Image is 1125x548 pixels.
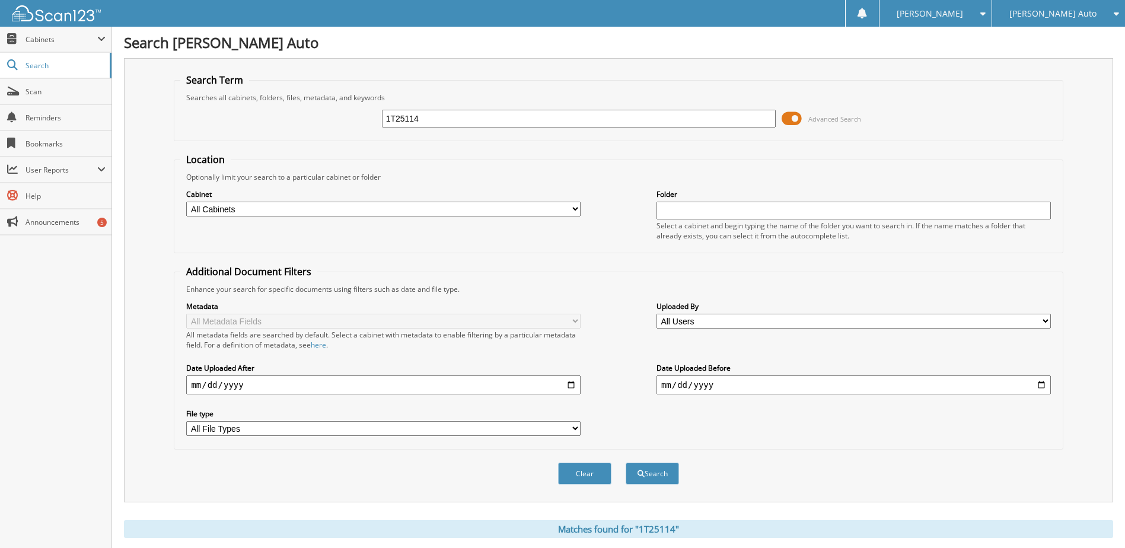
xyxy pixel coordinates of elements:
[26,60,104,71] span: Search
[180,74,249,87] legend: Search Term
[656,363,1051,373] label: Date Uploaded Before
[180,172,1056,182] div: Optionally limit your search to a particular cabinet or folder
[26,165,97,175] span: User Reports
[180,93,1056,103] div: Searches all cabinets, folders, files, metadata, and keywords
[97,218,107,227] div: 5
[558,463,611,485] button: Clear
[180,284,1056,294] div: Enhance your search for specific documents using filters such as date and file type.
[656,375,1051,394] input: end
[124,33,1113,52] h1: Search [PERSON_NAME] Auto
[186,301,581,311] label: Metadata
[656,221,1051,241] div: Select a cabinet and begin typing the name of the folder you want to search in. If the name match...
[186,409,581,419] label: File type
[186,375,581,394] input: start
[311,340,326,350] a: here
[26,139,106,149] span: Bookmarks
[26,191,106,201] span: Help
[186,330,581,350] div: All metadata fields are searched by default. Select a cabinet with metadata to enable filtering b...
[186,363,581,373] label: Date Uploaded After
[186,189,581,199] label: Cabinet
[626,463,679,485] button: Search
[26,34,97,44] span: Cabinets
[1009,10,1097,17] span: [PERSON_NAME] Auto
[897,10,963,17] span: [PERSON_NAME]
[26,113,106,123] span: Reminders
[180,153,231,166] legend: Location
[26,87,106,97] span: Scan
[656,189,1051,199] label: Folder
[12,5,101,21] img: scan123-logo-white.svg
[808,114,861,123] span: Advanced Search
[26,217,106,227] span: Announcements
[124,520,1113,538] div: Matches found for "1T25114"
[656,301,1051,311] label: Uploaded By
[180,265,317,278] legend: Additional Document Filters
